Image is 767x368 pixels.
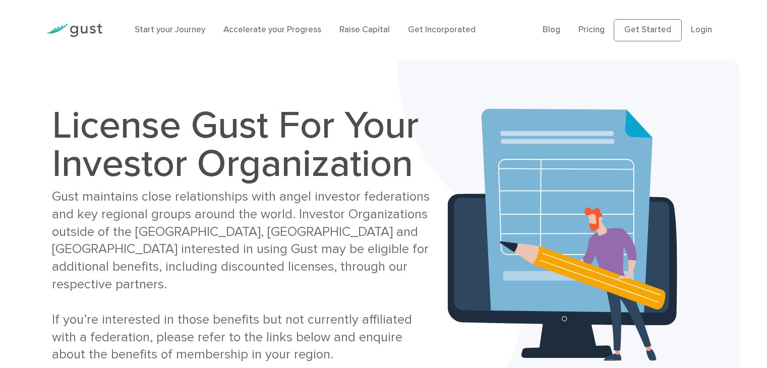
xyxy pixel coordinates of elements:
img: Gust Logo [46,24,102,37]
a: Blog [543,25,560,35]
a: Login [691,25,712,35]
a: Raise Capital [339,25,390,35]
a: Get Started [614,19,682,41]
a: Accelerate your Progress [223,25,321,35]
div: Gust maintains close relationships with angel investor federations and key regional groups around... [52,188,433,363]
h1: License Gust For Your Investor Organization [52,106,433,183]
a: Start your Journey [135,25,205,35]
a: Pricing [578,25,605,35]
a: Get Incorporated [408,25,476,35]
